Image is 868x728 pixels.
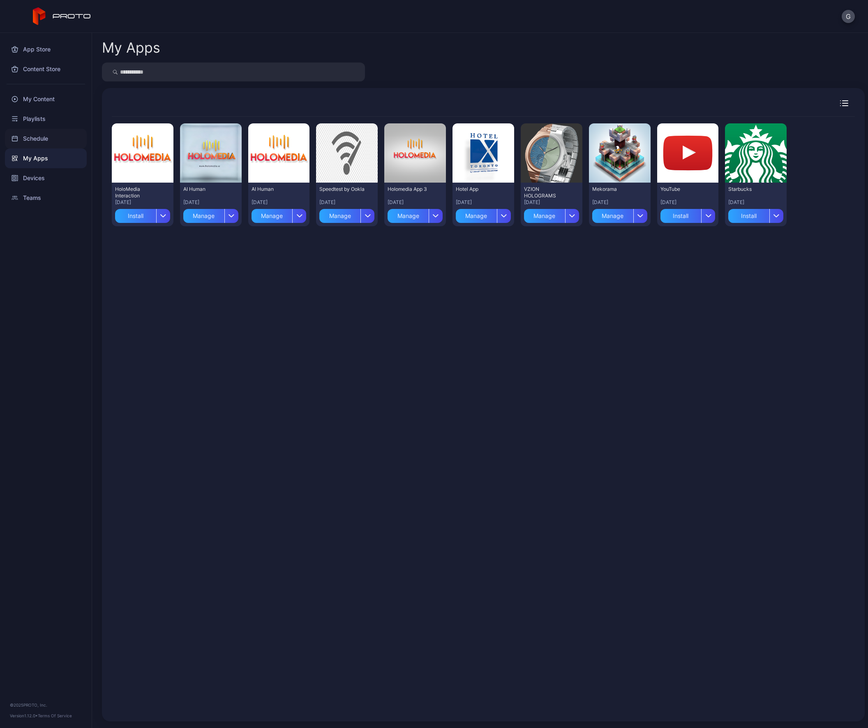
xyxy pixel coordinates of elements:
[183,206,238,223] button: Manage
[319,186,365,192] div: Speedtest by Ookla
[115,199,170,206] div: [DATE]
[38,713,72,718] a: Terms Of Service
[10,713,38,718] span: Version 1.12.0 •
[388,209,429,223] div: Manage
[102,41,160,55] div: My Apps
[524,199,579,206] div: [DATE]
[5,89,87,109] a: My Content
[183,209,224,223] div: Manage
[456,206,511,223] button: Manage
[5,109,87,129] a: Playlists
[660,186,706,192] div: YouTube
[388,186,433,192] div: Holomedia App 3
[5,148,87,168] a: My Apps
[660,199,716,206] div: [DATE]
[456,186,501,192] div: Hotel App
[728,209,769,223] div: Install
[115,209,156,223] div: Install
[5,129,87,148] a: Schedule
[592,209,633,223] div: Manage
[842,10,855,23] button: G
[660,209,702,223] div: Install
[592,186,637,192] div: Mekorama
[319,209,360,223] div: Manage
[728,186,773,192] div: Starbucks
[728,206,783,223] button: Install
[524,186,569,199] div: VZION HOLOGRAMS
[5,39,87,59] a: App Store
[252,186,297,192] div: AI Human
[252,199,307,206] div: [DATE]
[660,206,716,223] button: Install
[319,206,374,223] button: Manage
[524,209,565,223] div: Manage
[388,206,443,223] button: Manage
[592,199,647,206] div: [DATE]
[456,199,511,206] div: [DATE]
[252,206,307,223] button: Manage
[456,209,497,223] div: Manage
[183,186,229,192] div: AI Human
[10,702,82,708] div: © 2025 PROTO, Inc.
[252,209,293,223] div: Manage
[592,206,647,223] button: Manage
[5,188,87,208] a: Teams
[183,199,238,206] div: [DATE]
[319,199,374,206] div: [DATE]
[524,206,579,223] button: Manage
[5,59,87,79] a: Content Store
[728,199,783,206] div: [DATE]
[115,206,170,223] button: Install
[388,199,443,206] div: [DATE]
[5,168,87,188] a: Devices
[115,186,160,199] div: HoloMedia Interaction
